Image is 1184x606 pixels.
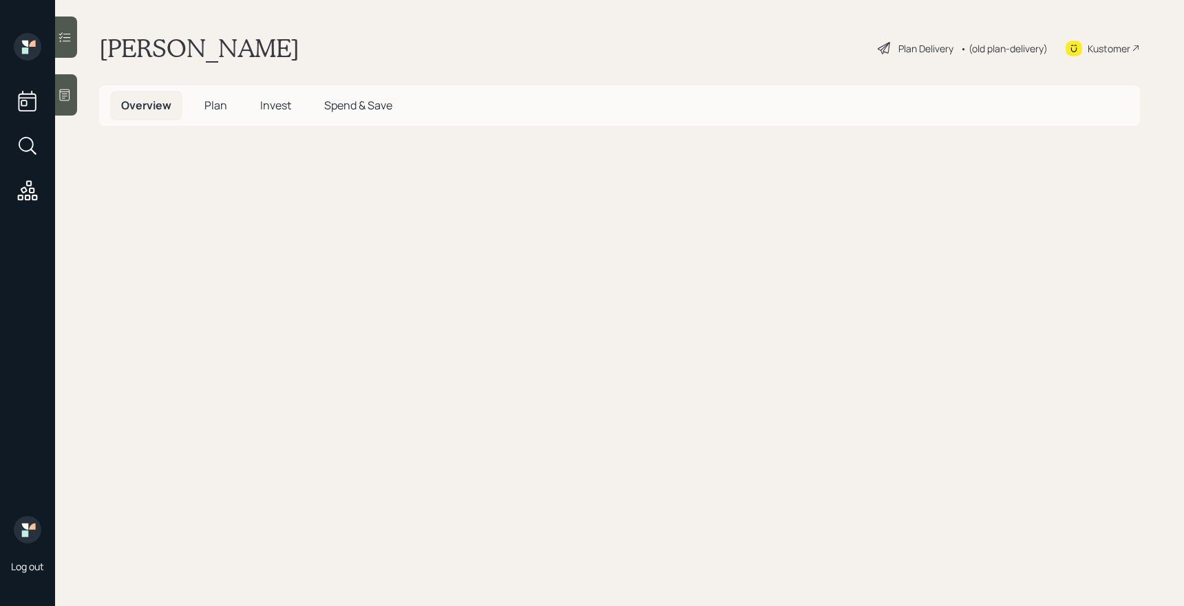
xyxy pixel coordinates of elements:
[11,560,44,573] div: Log out
[121,98,171,113] span: Overview
[14,516,41,543] img: retirable_logo.png
[324,98,392,113] span: Spend & Save
[1088,41,1130,56] div: Kustomer
[260,98,291,113] span: Invest
[99,33,299,63] h1: [PERSON_NAME]
[204,98,227,113] span: Plan
[960,41,1048,56] div: • (old plan-delivery)
[898,41,953,56] div: Plan Delivery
